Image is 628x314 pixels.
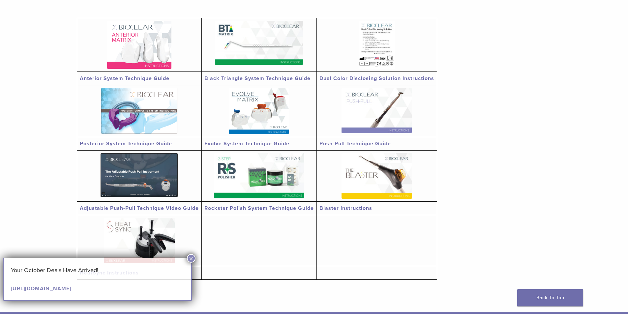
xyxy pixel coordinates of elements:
[204,140,289,147] a: Evolve System Technique Guide
[204,75,311,82] a: Black Triangle System Technique Guide
[80,140,172,147] a: Posterior System Technique Guide
[319,140,391,147] a: Push-Pull Technique Guide
[80,205,199,212] a: Adjustable Push-Pull Technique Video Guide
[80,75,169,82] a: Anterior System Technique Guide
[204,205,314,212] a: Rockstar Polish System Technique Guide
[187,254,195,263] button: Close
[517,289,583,306] a: Back To Top
[11,285,71,292] a: [URL][DOMAIN_NAME]
[319,205,372,212] a: Blaster Instructions
[319,75,434,82] a: Dual Color Disclosing Solution Instructions
[11,265,184,275] p: Your October Deals Have Arrived!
